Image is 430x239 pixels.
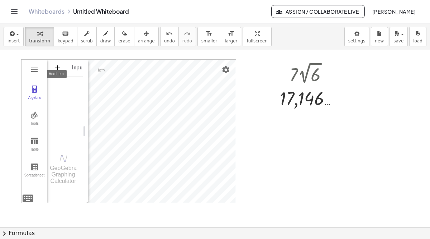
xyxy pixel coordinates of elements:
[49,59,66,77] button: Add Item
[58,38,73,43] span: keypad
[413,38,422,43] span: load
[166,29,173,38] i: undo
[23,147,46,157] div: Table
[25,27,54,46] button: transform
[29,38,50,43] span: transform
[409,27,426,46] button: load
[197,27,221,46] button: format_sizesmaller
[30,65,39,74] img: Main Menu
[221,27,241,46] button: format_sizelarger
[138,38,155,43] span: arrange
[178,27,196,46] button: redoredo
[201,38,217,43] span: smaller
[4,27,24,46] button: insert
[23,173,46,183] div: Spreadsheet
[62,29,69,38] i: keyboard
[182,38,192,43] span: redo
[206,29,212,38] i: format_size
[8,38,20,43] span: insert
[47,59,83,144] div: Algebra
[372,8,416,15] span: [PERSON_NAME]
[9,6,20,17] button: Toggle navigation
[393,38,403,43] span: save
[344,27,369,46] button: settings
[59,154,68,163] img: svg+xml;base64,PHN2ZyB4bWxucz0iaHR0cDovL3d3dy53My5vcmcvMjAwMC9zdmciIHhtbG5zOnhsaW5rPSJodHRwOi8vd3...
[54,27,77,46] button: keyboardkeypad
[243,27,271,46] button: fullscreen
[72,62,91,74] div: Input…
[81,38,93,43] span: scrub
[375,38,384,43] span: new
[348,38,365,43] span: settings
[225,38,237,43] span: larger
[21,192,34,205] img: svg+xml;base64,PHN2ZyB4bWxucz0iaHR0cDovL3d3dy53My5vcmcvMjAwMC9zdmciIHdpZHRoPSIyNCIgaGVpZ2h0PSIyNC...
[118,38,130,43] span: erase
[23,96,46,106] div: Algebra
[228,29,234,38] i: format_size
[21,59,236,203] div: Graphing Calculator
[371,27,388,46] button: new
[23,121,46,132] div: Tools
[164,38,175,43] span: undo
[219,63,232,76] button: Settings
[160,27,179,46] button: undoundo
[95,64,108,77] button: Undo
[184,29,191,38] i: redo
[247,38,267,43] span: fullscreen
[96,27,115,46] button: draw
[100,38,111,43] span: draw
[277,8,359,15] span: Assign / Collaborate Live
[134,27,159,46] button: arrange
[77,27,97,46] button: scrub
[47,165,79,184] div: GeoGebra Graphing Calculator
[89,60,236,203] canvas: Graphics View 1
[29,8,64,15] a: Whiteboards
[114,27,134,46] button: erase
[390,27,408,46] button: save
[366,5,421,18] button: [PERSON_NAME]
[271,5,365,18] button: Assign / Collaborate Live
